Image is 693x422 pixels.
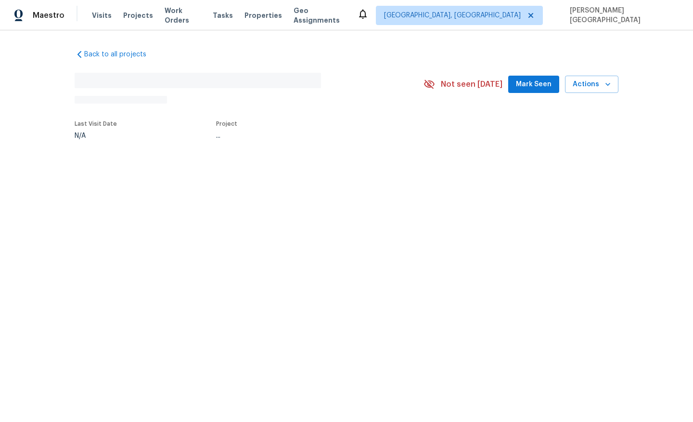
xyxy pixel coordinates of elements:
span: Mark Seen [516,79,552,91]
span: [GEOGRAPHIC_DATA], [GEOGRAPHIC_DATA] [384,11,521,20]
button: Mark Seen [508,76,559,93]
span: Project [216,121,237,127]
span: Maestro [33,11,64,20]
span: Tasks [213,12,233,19]
span: Visits [92,11,112,20]
span: [PERSON_NAME][GEOGRAPHIC_DATA] [566,6,679,25]
span: Not seen [DATE] [441,79,502,89]
div: ... [216,132,401,139]
span: Projects [123,11,153,20]
span: Actions [573,79,611,91]
span: Last Visit Date [75,121,117,127]
div: N/A [75,132,117,139]
button: Actions [565,76,618,93]
span: Geo Assignments [294,6,346,25]
span: Properties [244,11,282,20]
span: Work Orders [165,6,201,25]
a: Back to all projects [75,50,167,59]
